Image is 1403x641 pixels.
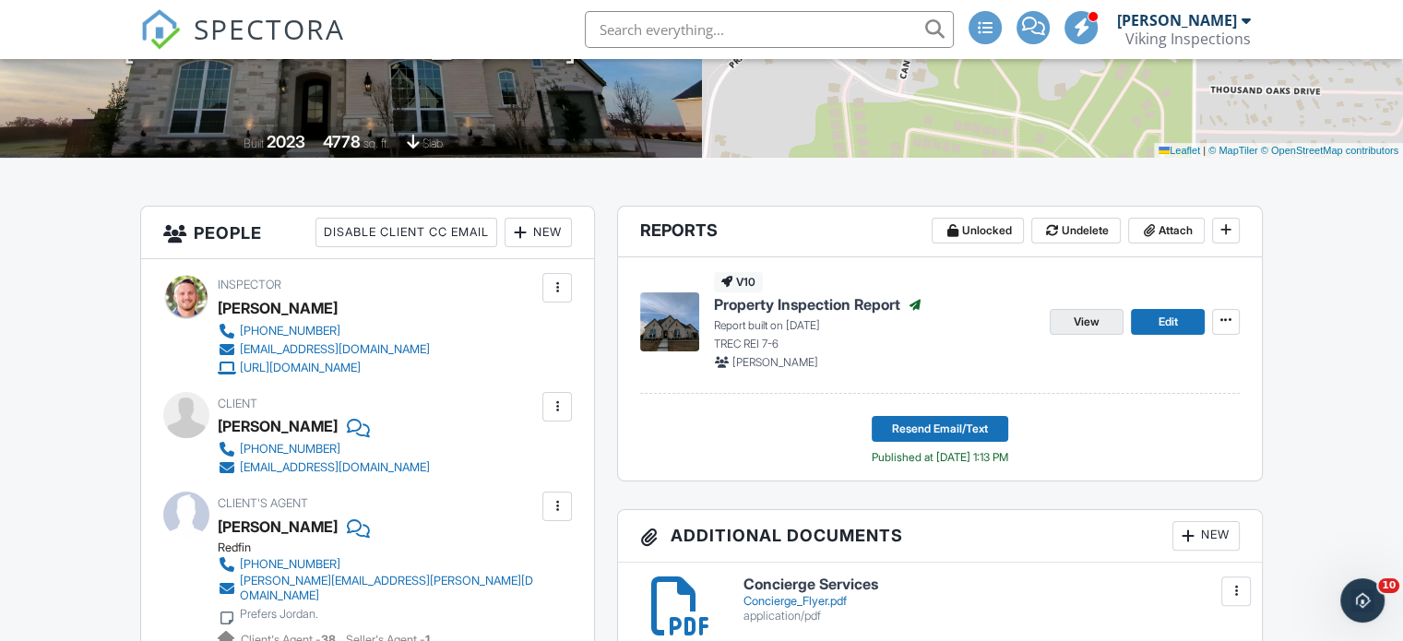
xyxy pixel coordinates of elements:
h6: Concierge Services [743,576,1239,593]
div: Disable Client CC Email [315,218,497,247]
span: Inspector [218,278,281,291]
div: application/pdf [743,609,1239,623]
span: SPECTORA [194,9,345,48]
a: SPECTORA [140,25,345,64]
div: [URL][DOMAIN_NAME] [240,361,361,375]
span: Built [244,137,264,150]
a: Leaflet [1159,145,1200,156]
div: 2023 [267,132,305,151]
a: © OpenStreetMap contributors [1261,145,1398,156]
div: [PERSON_NAME] [218,412,338,440]
div: Viking Inspections [1125,30,1251,48]
h3: Additional Documents [618,510,1262,563]
a: [EMAIL_ADDRESS][DOMAIN_NAME] [218,458,430,477]
a: [PERSON_NAME][EMAIL_ADDRESS][PERSON_NAME][DOMAIN_NAME] [218,574,538,603]
div: [PHONE_NUMBER] [240,442,340,457]
div: New [505,218,572,247]
span: sq. ft. [363,137,389,150]
a: [URL][DOMAIN_NAME] [218,359,430,377]
a: © MapTiler [1208,145,1258,156]
h3: People [141,207,594,259]
div: Concierge_Flyer.pdf [743,594,1239,609]
span: | [1203,145,1206,156]
div: [PERSON_NAME] [218,294,338,322]
div: [PHONE_NUMBER] [240,324,340,338]
div: [PHONE_NUMBER] [240,557,340,572]
div: [PERSON_NAME][EMAIL_ADDRESS][PERSON_NAME][DOMAIN_NAME] [240,574,538,603]
div: 4778 [323,132,361,151]
span: Client [218,397,257,410]
span: Client's Agent [218,496,308,510]
a: [PHONE_NUMBER] [218,555,538,574]
input: Search everything... [585,11,954,48]
a: Concierge Services Concierge_Flyer.pdf application/pdf [743,576,1239,623]
div: [EMAIL_ADDRESS][DOMAIN_NAME] [240,342,430,357]
span: slab [422,137,443,150]
div: New [1172,521,1240,551]
a: [PHONE_NUMBER] [218,322,430,340]
iframe: Intercom live chat [1340,578,1385,623]
div: [EMAIL_ADDRESS][DOMAIN_NAME] [240,460,430,475]
span: 10 [1378,578,1399,593]
a: [PHONE_NUMBER] [218,440,430,458]
a: [PERSON_NAME] [218,513,338,540]
div: [PERSON_NAME] [1117,11,1237,30]
img: The Best Home Inspection Software - Spectora [140,9,181,50]
a: [EMAIL_ADDRESS][DOMAIN_NAME] [218,340,430,359]
div: Prefers Jordan. [240,607,318,622]
div: Redfin [218,540,553,555]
